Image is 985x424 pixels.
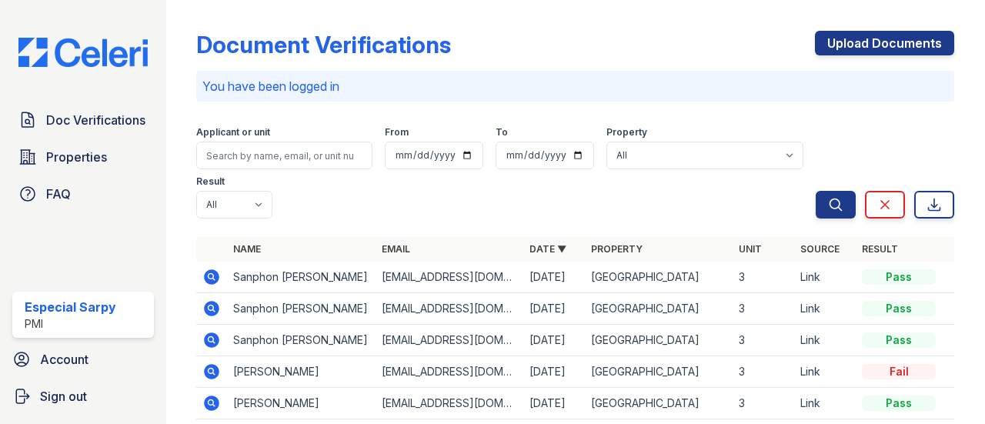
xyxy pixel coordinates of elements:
span: Properties [46,148,107,166]
td: 3 [733,262,794,293]
div: Pass [862,269,936,285]
td: Sanphon [PERSON_NAME] [227,325,375,356]
td: [GEOGRAPHIC_DATA] [585,325,733,356]
a: FAQ [12,179,154,209]
td: [EMAIL_ADDRESS][DOMAIN_NAME] [376,356,523,388]
td: [GEOGRAPHIC_DATA] [585,293,733,325]
a: Account [6,344,160,375]
div: Especial Sarpy [25,298,116,316]
td: [EMAIL_ADDRESS][DOMAIN_NAME] [376,262,523,293]
a: Unit [739,243,762,255]
span: Doc Verifications [46,111,145,129]
td: [DATE] [523,356,585,388]
div: Pass [862,332,936,348]
div: Pass [862,396,936,411]
td: [EMAIL_ADDRESS][DOMAIN_NAME] [376,388,523,419]
label: Applicant or unit [196,126,270,139]
td: Link [794,293,856,325]
a: Name [233,243,261,255]
label: From [385,126,409,139]
span: Account [40,350,88,369]
input: Search by name, email, or unit number [196,142,372,169]
a: Doc Verifications [12,105,154,135]
td: [GEOGRAPHIC_DATA] [585,262,733,293]
a: Source [800,243,840,255]
td: [DATE] [523,262,585,293]
span: FAQ [46,185,71,203]
a: Sign out [6,381,160,412]
label: Property [606,126,647,139]
td: [DATE] [523,325,585,356]
td: [DATE] [523,388,585,419]
a: Date ▼ [529,243,566,255]
img: CE_Logo_Blue-a8612792a0a2168367f1c8372b55b34899dd931a85d93a1a3d3e32e68fde9ad4.png [6,38,160,67]
div: PMI [25,316,116,332]
label: Result [196,175,225,188]
td: 3 [733,293,794,325]
a: Upload Documents [815,31,954,55]
td: 3 [733,388,794,419]
div: Document Verifications [196,31,451,58]
td: 3 [733,325,794,356]
td: Sanphon [PERSON_NAME] [227,262,375,293]
td: Link [794,388,856,419]
div: Pass [862,301,936,316]
a: Properties [12,142,154,172]
div: Fail [862,364,936,379]
td: [GEOGRAPHIC_DATA] [585,356,733,388]
a: Email [382,243,410,255]
td: Link [794,325,856,356]
td: [PERSON_NAME] [227,356,375,388]
td: 3 [733,356,794,388]
a: Property [591,243,643,255]
td: Sanphon [PERSON_NAME] [227,293,375,325]
td: [EMAIL_ADDRESS][DOMAIN_NAME] [376,325,523,356]
span: Sign out [40,387,87,406]
label: To [496,126,508,139]
td: [PERSON_NAME] [227,388,375,419]
td: Link [794,262,856,293]
a: Result [862,243,898,255]
td: [DATE] [523,293,585,325]
td: Link [794,356,856,388]
td: [GEOGRAPHIC_DATA] [585,388,733,419]
td: [EMAIL_ADDRESS][DOMAIN_NAME] [376,293,523,325]
p: You have been logged in [202,77,948,95]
